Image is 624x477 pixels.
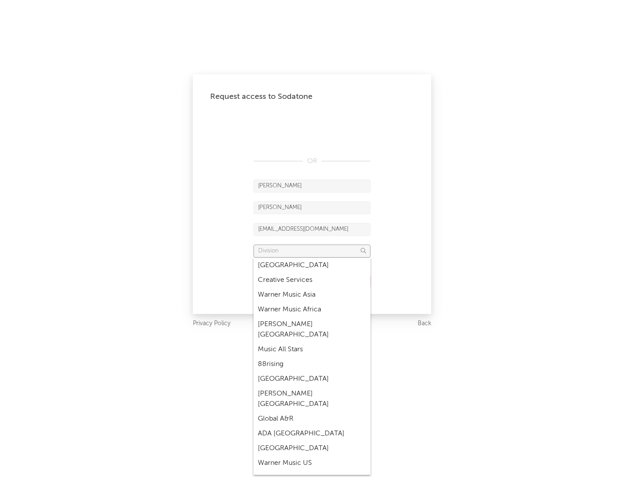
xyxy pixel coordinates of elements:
[253,386,370,412] div: [PERSON_NAME] [GEOGRAPHIC_DATA]
[253,156,370,167] div: OR
[253,456,370,470] div: Warner Music US
[253,317,370,342] div: [PERSON_NAME] [GEOGRAPHIC_DATA]
[253,201,370,214] input: Last Name
[253,302,370,317] div: Warner Music Africa
[253,441,370,456] div: [GEOGRAPHIC_DATA]
[253,288,370,302] div: Warner Music Asia
[253,372,370,386] div: [GEOGRAPHIC_DATA]
[253,357,370,372] div: 88rising
[253,426,370,441] div: ADA [GEOGRAPHIC_DATA]
[253,258,370,273] div: [GEOGRAPHIC_DATA]
[253,223,370,236] input: Email
[253,273,370,288] div: Creative Services
[193,318,231,329] a: Privacy Policy
[253,180,370,193] input: First Name
[253,342,370,357] div: Music All Stars
[253,245,370,258] input: Division
[253,412,370,426] div: Global A&R
[418,318,431,329] a: Back
[210,91,414,102] div: Request access to Sodatone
